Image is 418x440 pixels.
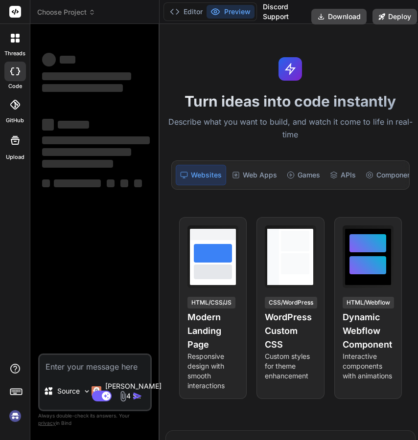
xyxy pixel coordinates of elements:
[42,72,131,80] span: ‌
[8,82,22,90] label: code
[165,92,416,110] h1: Turn ideas into code instantly
[117,391,129,402] img: attachment
[265,297,317,308] div: CSS/WordPress
[42,119,54,131] span: ‌
[228,165,281,185] div: Web Apps
[58,121,89,129] span: ‌
[187,310,238,352] h4: Modern Landing Page
[42,179,50,187] span: ‌
[343,310,394,352] h4: Dynamic Webflow Component
[6,116,24,125] label: GitHub
[134,179,142,187] span: ‌
[42,84,123,92] span: ‌
[207,5,255,19] button: Preview
[7,408,23,424] img: signin
[4,49,25,58] label: threads
[187,352,238,391] p: Responsive design with smooth interactions
[133,391,142,401] img: icon
[265,352,316,381] p: Custom styles for theme enhancement
[265,310,316,352] h4: WordPress Custom CSS
[6,153,24,161] label: Upload
[42,53,56,66] span: ‌
[57,386,80,396] p: Source
[92,386,101,396] img: Claude 4 Sonnet
[372,9,417,24] button: Deploy
[343,352,394,381] p: Interactive components with animations
[38,420,56,426] span: privacy
[38,411,152,428] p: Always double-check its answers. Your in Bind
[187,297,235,308] div: HTML/CSS/JS
[42,148,131,156] span: ‌
[326,165,360,185] div: APIs
[37,7,95,17] span: Choose Project
[42,160,113,168] span: ‌
[107,179,115,187] span: ‌
[120,179,128,187] span: ‌
[343,297,394,308] div: HTML/Webflow
[166,5,207,19] button: Editor
[60,56,75,64] span: ‌
[54,179,101,187] span: ‌
[165,116,416,141] p: Describe what you want to build, and watch it come to life in real-time
[42,136,150,144] span: ‌
[283,165,324,185] div: Games
[83,387,91,396] img: Pick Models
[176,165,226,185] div: Websites
[105,381,162,401] p: [PERSON_NAME] 4 S..
[311,9,367,24] button: Download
